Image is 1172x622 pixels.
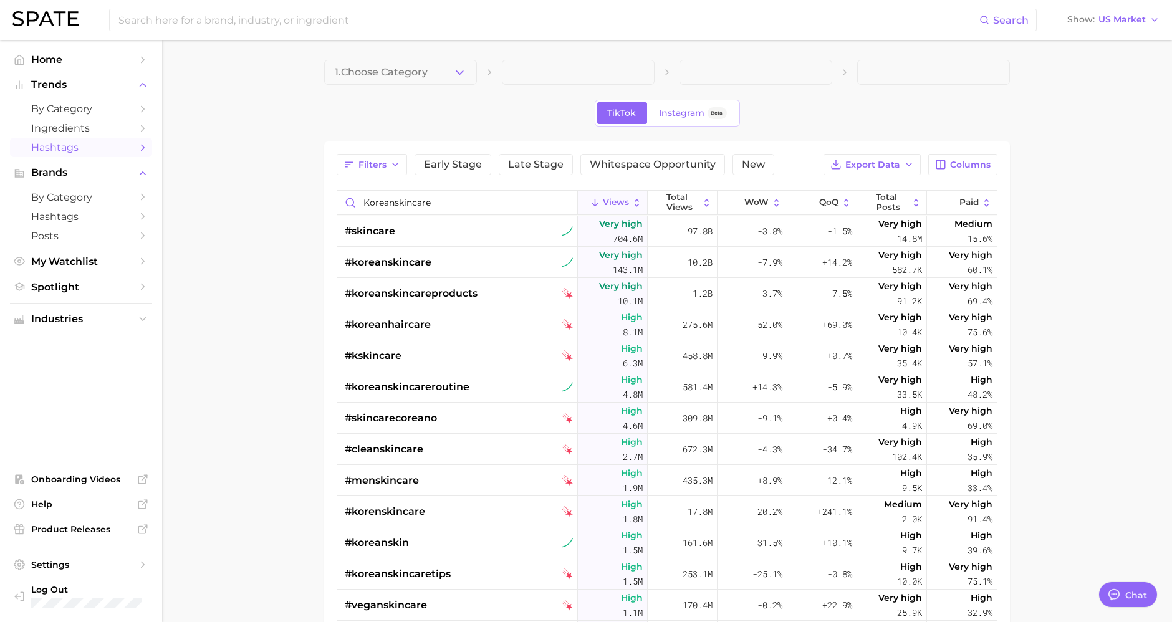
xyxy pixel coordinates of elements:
[878,590,922,605] span: Very high
[683,473,713,488] span: 435.3m
[345,442,423,457] span: #cleanskincare
[621,372,643,387] span: High
[971,372,992,387] span: High
[824,154,921,175] button: Export Data
[621,341,643,356] span: High
[337,340,997,371] button: #kskincaretiktok falling starHigh6.3m458.8m-9.9%+0.7%Very high35.4kVery high57.1%
[900,466,922,481] span: High
[878,341,922,356] span: Very high
[618,294,643,309] span: 10.1m
[711,108,723,118] span: Beta
[623,387,643,402] span: 4.8m
[10,310,152,328] button: Industries
[878,372,922,387] span: Very high
[562,319,573,330] img: tiktok falling star
[337,278,997,309] button: #koreanskincareproductstiktok falling starVery high10.1m1.2b-3.7%-7.5%Very high91.2kVery high69.4%
[683,411,713,426] span: 309.8m
[968,356,992,371] span: 57.1%
[562,600,573,611] img: tiktok falling star
[949,497,992,512] span: Very high
[621,310,643,325] span: High
[358,160,387,170] span: Filters
[902,512,922,527] span: 2.0k
[827,224,852,239] span: -1.5%
[949,279,992,294] span: Very high
[324,60,477,85] button: 1.Choose Category
[10,99,152,118] a: by Category
[345,255,431,270] span: #koreanskincare
[31,524,131,535] span: Product Releases
[897,387,922,402] span: 33.5k
[876,193,908,212] span: Total Posts
[902,418,922,433] span: 4.9k
[968,418,992,433] span: 69.0%
[1064,12,1163,28] button: ShowUS Market
[757,224,782,239] span: -3.8%
[337,590,997,621] button: #veganskincaretiktok falling starHigh1.1m170.4m-0.2%+22.9%Very high25.9kHigh32.9%
[878,279,922,294] span: Very high
[897,294,922,309] span: 91.2k
[752,504,782,519] span: -20.2%
[718,191,787,215] button: WoW
[31,230,131,242] span: Posts
[424,160,482,170] span: Early Stage
[757,286,782,301] span: -3.7%
[31,103,131,115] span: by Category
[562,475,573,486] img: tiktok falling star
[752,380,782,395] span: +14.3%
[31,559,131,570] span: Settings
[819,198,838,208] span: QoQ
[621,528,643,543] span: High
[337,247,997,278] button: #koreanskincaretiktok sustained riserVery high143.1m10.2b-7.9%+14.2%Very high582.7kVery high60.1%
[578,191,648,215] button: Views
[31,54,131,65] span: Home
[599,216,643,231] span: Very high
[949,403,992,418] span: Very high
[621,497,643,512] span: High
[968,387,992,402] span: 48.2%
[623,481,643,495] span: 1.9m
[621,434,643,449] span: High
[878,434,922,449] span: Very high
[31,141,131,153] span: Hashtags
[897,605,922,620] span: 25.9k
[31,211,131,222] span: Hashtags
[31,167,131,178] span: Brands
[621,403,643,418] span: High
[827,567,852,581] span: -0.8%
[900,559,922,574] span: High
[345,473,419,488] span: #menskincare
[683,317,713,332] span: 275.6m
[31,122,131,134] span: Ingredients
[968,231,992,246] span: 15.6%
[623,543,643,558] span: 1.5m
[599,279,643,294] span: Very high
[10,50,152,69] a: Home
[968,262,992,277] span: 60.1%
[345,380,469,395] span: #koreanskincareroutine
[10,520,152,538] a: Product Releases
[562,257,573,268] img: tiktok sustained riser
[757,442,782,457] span: -4.3%
[337,309,997,340] button: #koreanhaircaretiktok falling starHigh8.1m275.6m-52.0%+69.0%Very high10.4kVery high75.6%
[623,512,643,527] span: 1.8m
[10,226,152,246] a: Posts
[949,341,992,356] span: Very high
[603,198,629,208] span: Views
[117,9,979,31] input: Search here for a brand, industry, or ingredient
[562,381,573,393] img: tiktok sustained riser
[683,567,713,581] span: 253.1m
[590,160,716,170] span: Whitespace Opportunity
[345,348,401,363] span: #kskincare
[752,535,782,550] span: -31.5%
[752,317,782,332] span: -52.0%
[968,325,992,340] span: 75.6%
[971,590,992,605] span: High
[31,191,131,203] span: by Category
[31,281,131,293] span: Spotlight
[562,537,573,548] img: tiktok sustained riser
[621,590,643,605] span: High
[1067,16,1095,23] span: Show
[562,226,573,237] img: tiktok sustained riser
[787,191,857,215] button: QoQ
